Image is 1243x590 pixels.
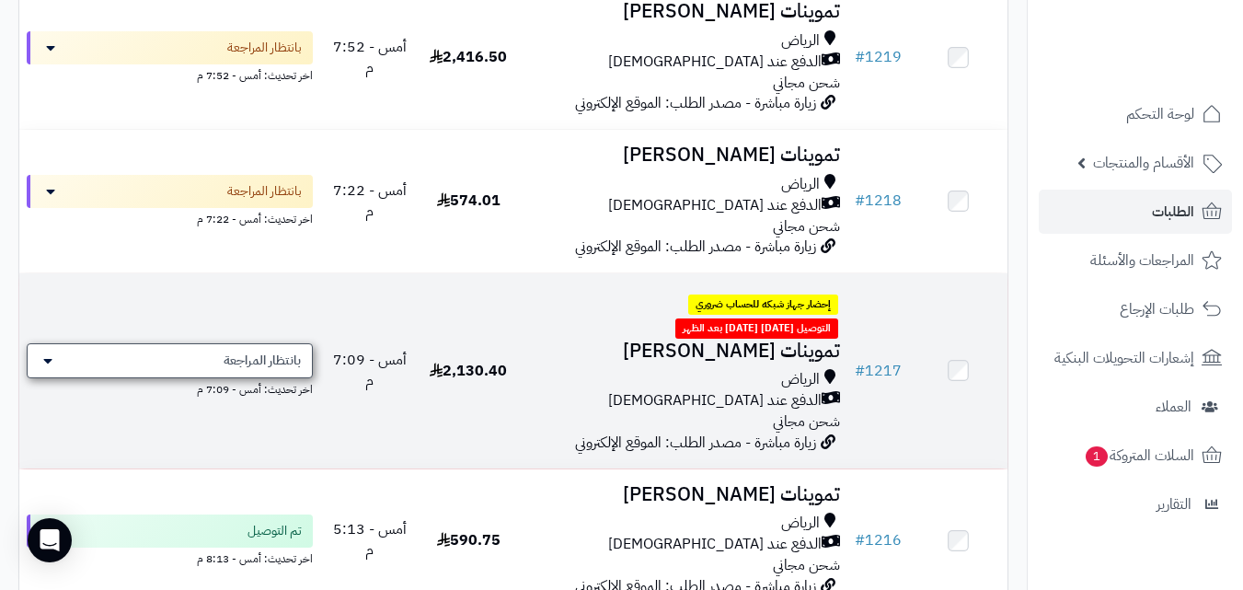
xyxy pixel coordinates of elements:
span: المراجعات والأسئلة [1090,248,1194,273]
div: اخر تحديث: أمس - 7:09 م [27,378,313,398]
span: 574.01 [437,190,501,212]
h3: تموينات [PERSON_NAME] [525,145,840,166]
span: الرياض [781,174,820,195]
span: # [855,46,865,68]
span: السلات المتروكة [1084,443,1194,469]
span: أمس - 7:09 م [333,349,407,392]
span: أمس - 7:52 م [333,36,407,79]
span: الرياض [781,513,820,534]
span: أمس - 7:22 م [333,179,407,223]
span: بانتظار المراجعة [227,39,302,57]
span: 1 [1086,446,1109,468]
span: شحن مجاني [773,554,840,576]
span: إشعارات التحويلات البنكية [1054,345,1194,371]
span: التوصيل [DATE] [DATE] بعد الظهر [675,318,838,339]
span: الطلبات [1152,199,1194,225]
span: زيارة مباشرة - مصدر الطلب: الموقع الإلكتروني [575,432,816,454]
span: الدفع عند [DEMOGRAPHIC_DATA] [608,195,822,216]
span: بانتظار المراجعة [227,182,302,201]
span: زيارة مباشرة - مصدر الطلب: الموقع الإلكتروني [575,236,816,258]
span: # [855,529,865,551]
div: Open Intercom Messenger [28,518,72,562]
span: 2,416.50 [430,46,507,68]
a: طلبات الإرجاع [1039,287,1232,331]
img: logo-2.png [1118,39,1226,77]
h3: تموينات [PERSON_NAME] [525,341,840,362]
a: العملاء [1039,385,1232,429]
a: #1219 [855,46,902,68]
span: التقارير [1157,492,1191,517]
span: الأقسام والمنتجات [1093,150,1194,176]
span: شحن مجاني [773,411,840,433]
span: طلبات الإرجاع [1120,296,1194,322]
span: 590.75 [437,529,501,551]
span: # [855,190,865,212]
div: اخر تحديث: أمس - 7:52 م [27,64,313,84]
h3: تموينات [PERSON_NAME] [525,1,840,22]
span: الرياض [781,30,820,52]
a: إشعارات التحويلات البنكية [1039,336,1232,380]
div: اخر تحديث: أمس - 7:22 م [27,208,313,227]
a: لوحة التحكم [1039,92,1232,136]
h3: تموينات [PERSON_NAME] [525,484,840,505]
span: الدفع عند [DEMOGRAPHIC_DATA] [608,52,822,73]
a: المراجعات والأسئلة [1039,238,1232,283]
a: التقارير [1039,482,1232,526]
span: # [855,360,865,382]
span: شحن مجاني [773,215,840,237]
div: اخر تحديث: أمس - 8:13 م [27,548,313,567]
span: شحن مجاني [773,72,840,94]
a: #1217 [855,360,902,382]
span: الرياض [781,369,820,390]
span: أمس - 5:13 م [333,518,407,561]
a: #1218 [855,190,902,212]
a: الطلبات [1039,190,1232,234]
span: الدفع عند [DEMOGRAPHIC_DATA] [608,390,822,411]
a: السلات المتروكة1 [1039,434,1232,478]
span: العملاء [1156,394,1191,420]
span: الدفع عند [DEMOGRAPHIC_DATA] [608,534,822,555]
span: إحضار جهاز شبكه للحساب ضروري [688,295,838,315]
span: 2,130.40 [430,360,507,382]
span: تم التوصيل [247,522,302,540]
span: لوحة التحكم [1126,101,1194,127]
a: #1216 [855,529,902,551]
span: بانتظار المراجعة [224,352,301,370]
span: زيارة مباشرة - مصدر الطلب: الموقع الإلكتروني [575,92,816,114]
